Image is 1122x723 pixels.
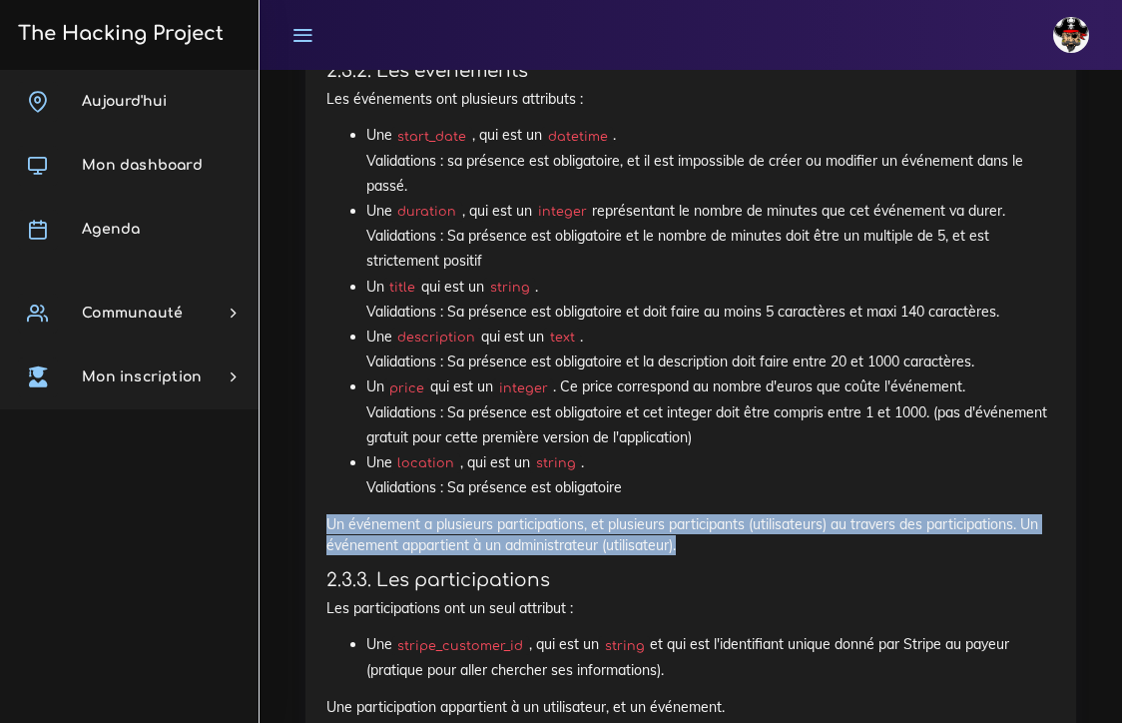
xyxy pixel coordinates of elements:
p: Les événements ont plusieurs attributs : [326,89,1055,109]
span: Mon inscription [82,369,202,384]
code: string [530,453,581,473]
li: Un qui est un . Validations : Sa présence est obligatoire et doit faire au moins 5 caractères et ... [366,275,1055,325]
code: start_date [392,127,472,147]
code: text [544,328,580,348]
code: integer [532,202,592,222]
img: avatar [1053,17,1089,53]
p: Une participation appartient à un utilisateur, et un événement. [326,697,1055,717]
code: title [384,278,421,298]
li: Une qui est un . Validations : Sa présence est obligatoire et la description doit faire entre 20 ... [366,325,1055,374]
span: Communauté [82,306,183,321]
code: description [392,328,481,348]
p: Les participations ont un seul attribut : [326,598,1055,618]
li: Une , qui est un représentant le nombre de minutes que cet événement va durer. Validations : Sa p... [366,199,1055,275]
h3: The Hacking Project [12,23,224,45]
code: integer [493,378,553,398]
code: duration [392,202,462,222]
code: string [599,636,650,656]
code: location [392,453,460,473]
li: Une , qui est un . Validations : Sa présence est obligatoire [366,450,1055,500]
code: stripe_customer_id [392,636,529,656]
a: avatar [1044,6,1104,64]
li: Une , qui est un . Validations : sa présence est obligatoire, et il est impossible de créer ou mo... [366,123,1055,199]
span: Agenda [82,222,140,237]
span: Aujourd'hui [82,94,167,109]
h4: 2.3.2. Les événements [326,60,1055,82]
code: string [484,278,535,298]
span: Mon dashboard [82,158,203,173]
code: price [384,378,430,398]
li: Un qui est un . Ce price correspond au nombre d'euros que coûte l'événement. Validations : Sa pré... [366,374,1055,450]
p: Un événement a plusieurs participations, et plusieurs participants (utilisateurs) au travers des ... [326,514,1055,555]
code: datetime [542,127,613,147]
h4: 2.3.3. Les participations [326,569,1055,591]
li: Une , qui est un et qui est l'identifiant unique donné par Stripe au payeur (pratique pour aller ... [366,632,1055,682]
